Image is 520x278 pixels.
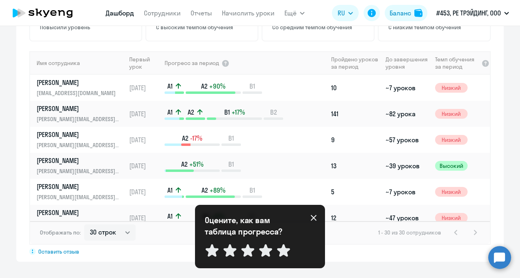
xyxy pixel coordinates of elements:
span: A1 [167,186,173,195]
div: Баланс [390,8,411,18]
p: [PERSON_NAME] [37,104,120,113]
a: [PERSON_NAME][PERSON_NAME][EMAIL_ADDRESS][DOMAIN_NAME] [37,156,126,176]
a: [PERSON_NAME][PERSON_NAME][EMAIL_ADDRESS][DOMAIN_NAME] [37,130,126,150]
p: [PERSON_NAME] [37,208,120,217]
p: [EMAIL_ADDRESS][DOMAIN_NAME] [37,89,120,98]
th: Пройдено уроков за период [328,51,382,75]
th: Имя сотрудника [30,51,126,75]
span: B1 [224,108,230,117]
p: [PERSON_NAME] [37,130,120,139]
span: A2 [182,134,188,143]
p: [PERSON_NAME][EMAIL_ADDRESS][DOMAIN_NAME] [37,219,120,228]
span: B1 [228,134,234,143]
span: Ещё [284,8,297,18]
p: [PERSON_NAME] [37,78,120,87]
p: #453, РЕ ТРЭЙДИНГ, ООО [436,8,501,18]
span: Высокий [435,161,468,171]
span: B2 [270,108,277,117]
a: Начислить уроки [222,9,275,17]
span: 1 - 30 из 30 сотрудников [378,229,441,236]
p: С высоким темпом обучения [156,24,250,31]
p: [PERSON_NAME][EMAIL_ADDRESS][DOMAIN_NAME] [37,141,120,150]
span: Прогресс за период [165,59,219,67]
td: [DATE] [126,205,164,231]
span: Низкий [435,187,468,197]
span: A1 [167,212,173,221]
span: B1 [228,160,234,169]
a: [PERSON_NAME][PERSON_NAME][EMAIL_ADDRESS][DOMAIN_NAME] [37,208,126,228]
td: ~82 урока [382,101,431,127]
td: ~47 уроков [382,205,431,231]
span: Низкий [435,213,468,223]
td: [DATE] [126,101,164,127]
td: 10 [328,75,382,101]
a: Отчеты [191,9,212,17]
span: A1 [167,108,173,117]
a: [PERSON_NAME][PERSON_NAME][EMAIL_ADDRESS][DOMAIN_NAME] [37,104,126,124]
th: Первый урок [126,51,164,75]
td: 13 [328,153,382,179]
img: balance [414,9,422,17]
th: До завершения уровня [382,51,431,75]
p: [PERSON_NAME] [37,182,120,191]
span: Низкий [435,135,468,145]
td: 141 [328,101,382,127]
p: Со средним темпом обучения [272,24,366,31]
span: +90% [209,82,225,91]
td: 12 [328,205,382,231]
span: Низкий [435,109,468,119]
button: Ещё [284,5,305,21]
td: [DATE] [126,75,164,101]
span: +17% [232,108,245,117]
p: Оцените, как вам таблица прогресса? [205,215,294,237]
a: Дашборд [106,9,134,17]
td: [DATE] [126,179,164,205]
td: 9 [328,127,382,153]
td: ~7 уроков [382,75,431,101]
span: Оставить отзыв [38,248,79,255]
span: A2 [201,82,208,91]
span: A2 [201,186,208,195]
a: [PERSON_NAME][EMAIL_ADDRESS][DOMAIN_NAME] [37,78,126,98]
span: -17% [190,134,202,143]
td: 5 [328,179,382,205]
td: ~7 уроков [382,179,431,205]
span: B1 [249,186,255,195]
p: [PERSON_NAME][EMAIL_ADDRESS][DOMAIN_NAME] [37,167,120,176]
p: С низким темпом обучения [388,24,483,31]
a: Сотрудники [144,9,181,17]
span: A1 [167,82,173,91]
span: RU [338,8,345,18]
span: A2 [188,108,194,117]
td: ~57 уроков [382,127,431,153]
td: ~39 уроков [382,153,431,179]
button: #453, РЕ ТРЭЙДИНГ, ООО [432,3,513,23]
p: [PERSON_NAME][EMAIL_ADDRESS][DOMAIN_NAME] [37,193,120,202]
button: Балансbalance [385,5,427,21]
span: Отображать по: [40,229,81,236]
span: +89% [210,186,225,195]
span: A2 [181,160,188,169]
span: Низкий [435,83,468,93]
span: +51% [189,160,204,169]
p: [PERSON_NAME] [37,156,120,165]
button: RU [332,5,359,21]
span: Темп обучения за период [435,56,479,70]
span: B1 [249,82,255,91]
td: [DATE] [126,127,164,153]
a: [PERSON_NAME][PERSON_NAME][EMAIL_ADDRESS][DOMAIN_NAME] [37,182,126,202]
p: [PERSON_NAME][EMAIL_ADDRESS][DOMAIN_NAME] [37,115,120,124]
p: Повысили уровень [40,24,134,31]
td: [DATE] [126,153,164,179]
